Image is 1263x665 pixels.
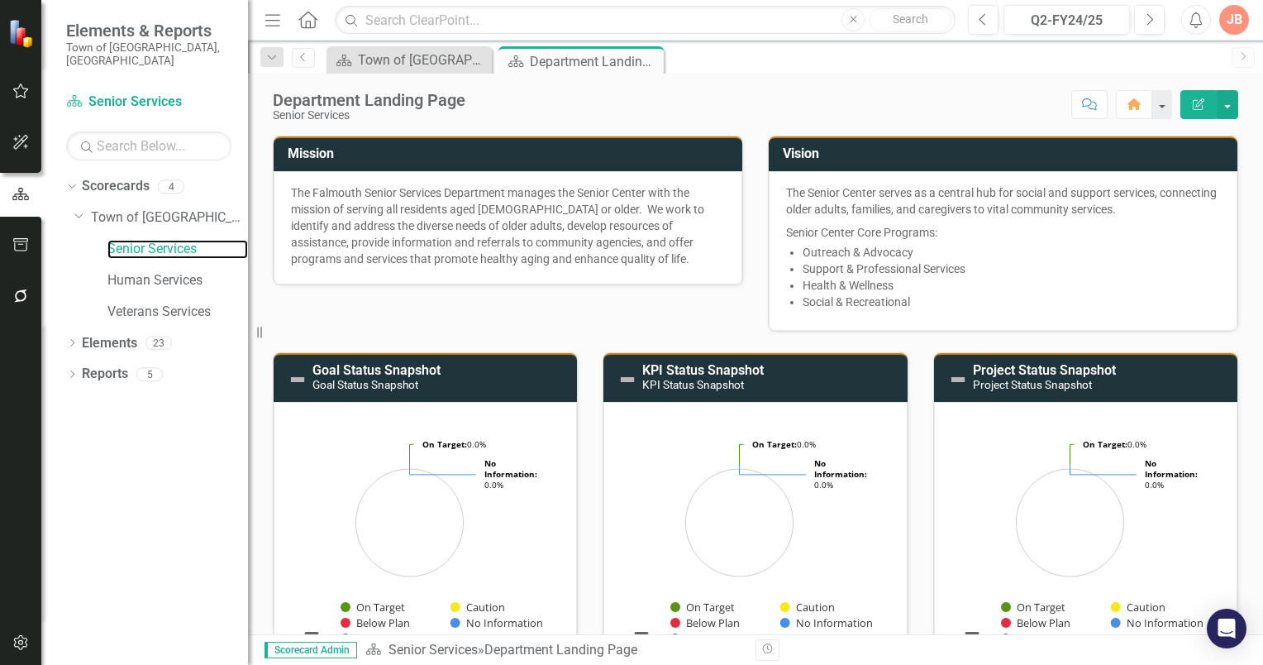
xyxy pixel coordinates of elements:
[670,631,749,646] button: Show Not Tracking
[388,642,478,658] a: Senior Services
[422,438,467,450] tspan: On Target:
[66,93,231,112] a: Senior Services
[1219,5,1249,35] button: JB
[786,221,1220,241] p: Senior Center Core Programs:
[341,631,419,646] button: Show Not Tracking
[780,615,872,630] button: Show No Information
[1001,600,1065,615] button: Show On Target
[288,146,734,161] h3: Mission
[869,8,951,31] button: Search
[973,362,1116,378] a: Project Status Snapshot
[484,642,637,658] div: Department Landing Page
[786,184,1220,221] p: The Senior Center serves as a central hub for social and support services, connecting older adult...
[752,438,816,450] text: 0.0%
[893,12,928,26] span: Search
[82,177,150,196] a: Scorecards
[66,41,231,68] small: Town of [GEOGRAPHIC_DATA], [GEOGRAPHIC_DATA]
[1145,457,1198,490] text: 0.0%
[621,415,889,663] div: Chart. Highcharts interactive chart.
[312,362,441,378] a: Goal Status Snapshot
[948,370,968,390] img: Not Defined
[66,21,231,41] span: Elements & Reports
[642,362,764,378] a: KPI Status Snapshot
[158,179,184,194] div: 4
[530,51,660,72] div: Department Landing Page
[82,365,128,384] a: Reports
[291,415,556,663] svg: Interactive chart
[621,415,886,663] svg: Interactive chart
[107,240,248,259] a: Senior Services
[642,378,744,391] small: KPI Status Snapshot
[66,132,231,160] input: Search Below...
[780,600,834,615] button: Show Caution
[331,50,488,70] a: Town of [GEOGRAPHIC_DATA] Page
[1001,631,1080,646] button: Show Not Tracking
[783,146,1229,161] h3: Vision
[484,457,537,490] text: 0.0%
[450,615,542,630] button: Show No Information
[973,378,1092,391] small: Project Status Snapshot
[1207,609,1246,648] div: Open Intercom Messenger
[300,626,323,649] button: View chart menu, Chart
[291,184,725,267] p: The Falmouth Senior Services Department manages the Senior Center with the mission of serving all...
[814,457,867,480] tspan: No Information:
[8,19,37,48] img: ClearPoint Strategy
[335,6,956,35] input: Search ClearPoint...
[630,626,653,649] button: View chart menu, Chart
[341,600,405,615] button: Show On Target
[814,457,867,490] text: 0.0%
[1126,600,1165,615] text: Caution
[1083,438,1127,450] tspan: On Target:
[670,600,735,615] button: Show On Target
[1001,615,1071,630] button: Show Below Plan
[1009,11,1124,31] div: Q2-FY24/25
[273,109,465,122] div: Senior Services
[752,438,797,450] tspan: On Target:
[312,378,418,391] small: Goal Status Snapshot
[670,615,741,630] button: Show Below Plan
[960,626,984,649] button: View chart menu, Chart
[796,615,873,630] text: No Information
[803,244,1220,261] li: Outreach & Advocacy
[82,334,137,353] a: Elements
[803,277,1220,294] li: Health & Wellness
[951,415,1220,663] div: Chart. Highcharts interactive chart.
[1111,615,1203,630] button: Show No Information
[291,415,560,663] div: Chart. Highcharts interactive chart.
[1111,600,1165,615] button: Show Caution
[617,370,637,390] img: Not Defined
[91,208,248,227] a: Town of [GEOGRAPHIC_DATA]
[951,415,1217,663] svg: Interactive chart
[288,370,307,390] img: Not Defined
[422,438,486,450] text: 0.0%
[145,336,172,350] div: 23
[107,303,248,322] a: Veterans Services
[1003,5,1130,35] button: Q2-FY24/25
[1126,615,1203,630] text: No Information
[358,50,488,70] div: Town of [GEOGRAPHIC_DATA] Page
[484,457,537,480] tspan: No Information:
[136,367,163,381] div: 5
[1083,438,1146,450] text: 0.0%
[1145,457,1198,480] tspan: No Information:
[341,615,411,630] button: Show Below Plan
[450,600,504,615] button: Show Caution
[365,641,743,660] div: »
[273,91,465,109] div: Department Landing Page
[803,261,1220,277] li: Support & Professional Services
[265,642,357,658] span: Scorecard Admin
[107,271,248,290] a: Human Services
[803,294,1220,310] li: Social & Recreational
